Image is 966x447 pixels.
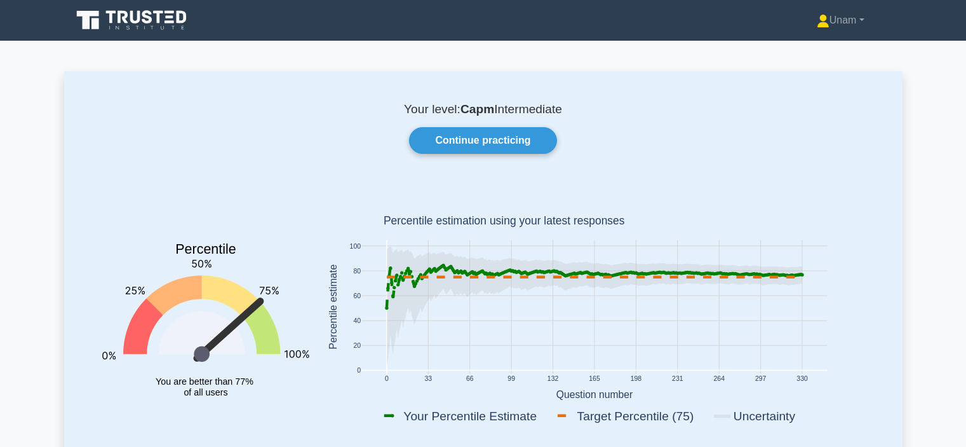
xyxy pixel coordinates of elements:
text: 20 [353,342,361,349]
text: 60 [353,292,361,299]
a: Unam [786,8,895,33]
text: Percentile estimate [327,265,338,350]
b: Capm [460,102,494,116]
a: Continue practicing [409,127,556,154]
text: 264 [713,376,725,383]
text: 0 [357,368,361,375]
text: 231 [672,376,683,383]
text: 80 [353,268,361,275]
text: 0 [384,376,388,383]
text: 132 [547,376,558,383]
p: Your level: Intermediate [95,102,872,117]
tspan: of all users [184,387,227,397]
text: 198 [630,376,641,383]
text: Question number [556,389,633,400]
text: Percentile estimation using your latest responses [383,215,624,228]
text: 297 [755,376,766,383]
text: 33 [424,376,432,383]
text: 330 [796,376,808,383]
text: Percentile [175,242,236,258]
text: 100 [349,243,361,250]
tspan: You are better than 77% [156,376,253,387]
text: 66 [466,376,473,383]
text: 165 [589,376,600,383]
text: 40 [353,317,361,324]
text: 99 [507,376,515,383]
